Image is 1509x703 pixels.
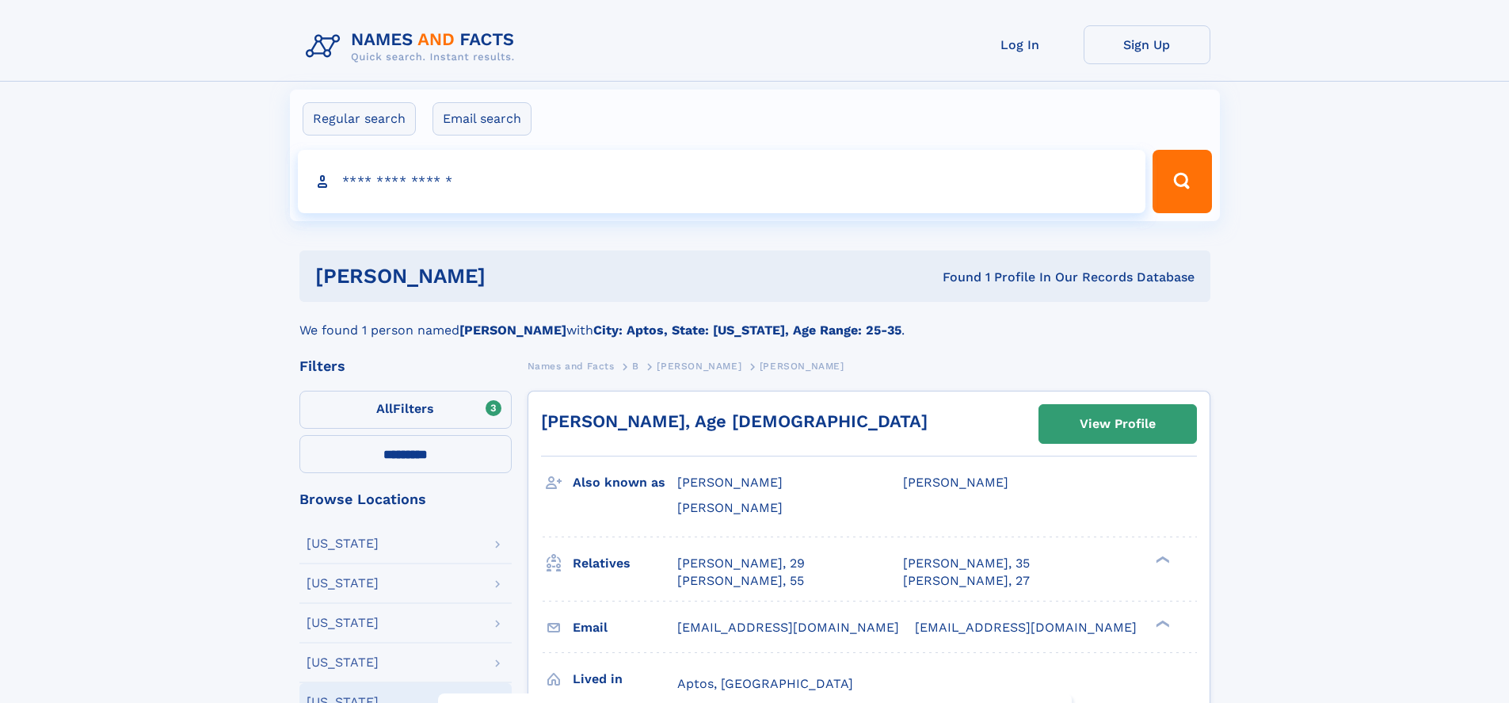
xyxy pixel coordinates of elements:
[541,411,928,431] a: [PERSON_NAME], Age [DEMOGRAPHIC_DATA]
[657,361,741,372] span: [PERSON_NAME]
[903,475,1008,490] span: [PERSON_NAME]
[714,269,1195,286] div: Found 1 Profile In Our Records Database
[307,656,379,669] div: [US_STATE]
[1153,150,1211,213] button: Search Button
[677,572,804,590] a: [PERSON_NAME], 55
[677,620,899,635] span: [EMAIL_ADDRESS][DOMAIN_NAME]
[376,401,393,416] span: All
[915,620,1137,635] span: [EMAIL_ADDRESS][DOMAIN_NAME]
[1152,554,1171,564] div: ❯
[1152,618,1171,628] div: ❯
[677,475,783,490] span: [PERSON_NAME]
[677,676,853,691] span: Aptos, [GEOGRAPHIC_DATA]
[307,537,379,550] div: [US_STATE]
[573,666,677,693] h3: Lived in
[315,266,714,286] h1: [PERSON_NAME]
[299,359,512,373] div: Filters
[459,323,566,338] b: [PERSON_NAME]
[657,356,741,376] a: [PERSON_NAME]
[307,577,379,590] div: [US_STATE]
[593,323,901,338] b: City: Aptos, State: [US_STATE], Age Range: 25-35
[573,614,677,641] h3: Email
[903,572,1030,590] a: [PERSON_NAME], 27
[573,469,677,496] h3: Also known as
[298,150,1146,213] input: search input
[299,25,528,68] img: Logo Names and Facts
[303,102,416,136] label: Regular search
[573,550,677,577] h3: Relatives
[632,361,639,372] span: B
[957,25,1084,64] a: Log In
[299,391,512,429] label: Filters
[433,102,532,136] label: Email search
[1084,25,1210,64] a: Sign Up
[760,361,844,372] span: [PERSON_NAME]
[528,356,615,376] a: Names and Facts
[299,302,1210,340] div: We found 1 person named with .
[299,492,512,506] div: Browse Locations
[677,500,783,515] span: [PERSON_NAME]
[1080,406,1156,442] div: View Profile
[677,555,805,572] a: [PERSON_NAME], 29
[1039,405,1196,443] a: View Profile
[307,617,379,629] div: [US_STATE]
[632,356,639,376] a: B
[903,555,1030,572] a: [PERSON_NAME], 35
